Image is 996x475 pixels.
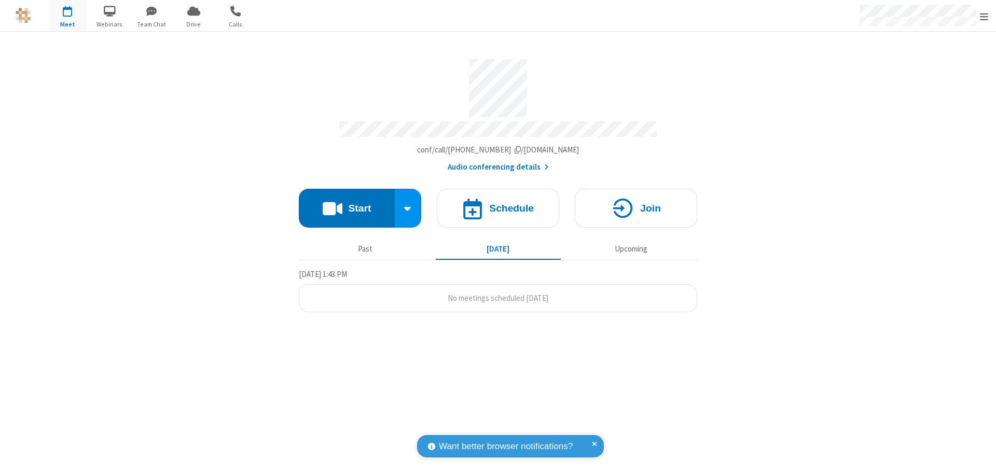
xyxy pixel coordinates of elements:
[437,189,559,228] button: Schedule
[299,269,347,279] span: [DATE] 1:43 PM
[417,145,579,155] span: Copy my meeting room link
[299,268,697,313] section: Today's Meetings
[132,20,171,29] span: Team Chat
[216,20,255,29] span: Calls
[575,189,697,228] button: Join
[569,239,694,259] button: Upcoming
[299,189,395,228] button: Start
[448,293,548,303] span: No meetings scheduled [DATE]
[489,203,534,213] h4: Schedule
[303,239,428,259] button: Past
[348,203,371,213] h4: Start
[436,239,561,259] button: [DATE]
[970,448,988,468] iframe: Chat
[439,440,573,453] span: Want better browser notifications?
[48,20,87,29] span: Meet
[90,20,129,29] span: Webinars
[640,203,661,213] h4: Join
[395,189,422,228] div: Start conference options
[299,51,697,173] section: Account details
[16,8,31,23] img: QA Selenium DO NOT DELETE OR CHANGE
[448,161,549,173] button: Audio conferencing details
[174,20,213,29] span: Drive
[417,144,579,156] button: Copy my meeting room linkCopy my meeting room link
